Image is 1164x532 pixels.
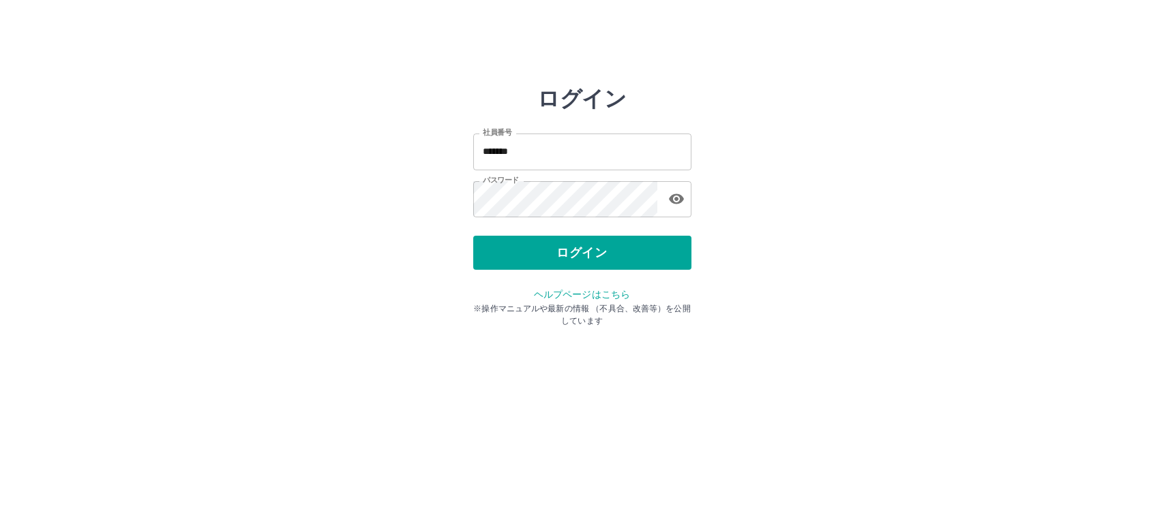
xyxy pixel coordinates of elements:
p: ※操作マニュアルや最新の情報 （不具合、改善等）を公開しています [473,302,691,327]
label: パスワード [483,175,519,185]
button: ログイン [473,236,691,270]
h2: ログイン [537,86,627,112]
a: ヘルプページはこちら [534,289,630,300]
label: 社員番号 [483,127,511,138]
